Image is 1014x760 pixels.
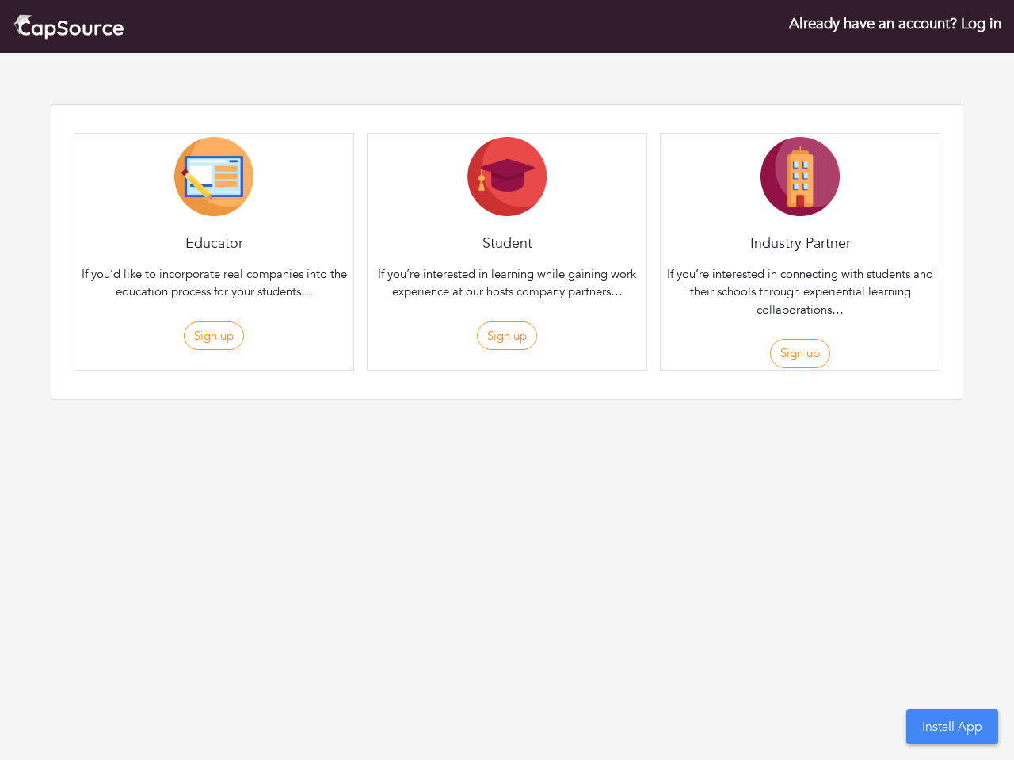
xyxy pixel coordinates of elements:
[184,321,244,351] button: Sign up
[661,235,940,253] h4: Industry Partner
[174,137,253,216] img: Educator-Icon-31d5a1e457ca3f5474c6b92ab10a5d5101c9f8fbafba7b88091835f1a8db102f.png
[467,137,547,216] img: Student-Icon-6b6867cbad302adf8029cb3ecf392088beec6a544309a027beb5b4b4576828a8.png
[770,339,830,368] button: Sign up
[371,265,643,301] p: If you’re interested in learning while gaining work experience at our hosts company partners…
[760,137,840,216] img: Company-Icon-7f8a26afd1715722aa5ae9dc11300c11ceeb4d32eda0db0d61c21d11b95ecac6.png
[789,13,1001,34] a: Already have an account? Log in
[368,235,646,253] h4: Student
[477,321,537,351] button: Sign up
[13,13,124,40] img: cap_logo.png
[664,265,936,319] p: If you’re interested in connecting with students and their schools through experiential learning ...
[906,709,998,744] button: Install App
[78,265,350,301] p: If you’d like to incorporate real companies into the education process for your students…
[74,235,353,253] h4: Educator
